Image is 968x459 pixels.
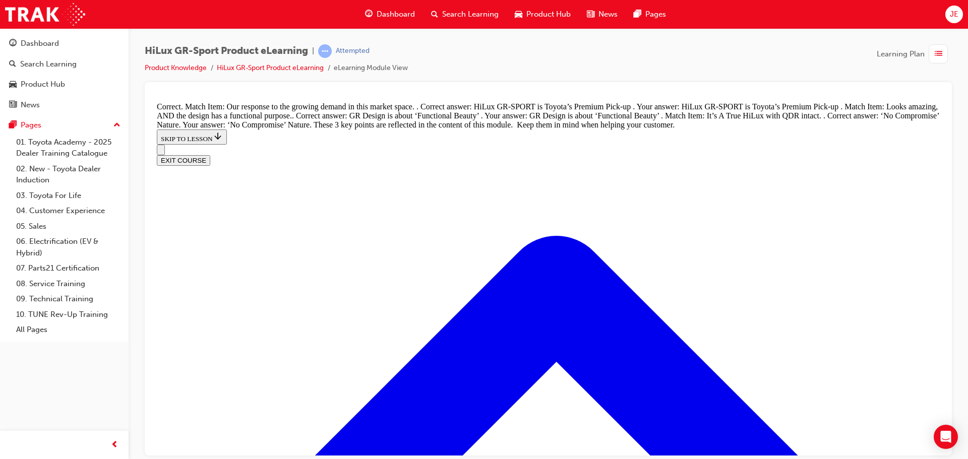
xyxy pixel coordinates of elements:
[4,34,125,53] a: Dashboard
[9,121,17,130] span: pages-icon
[934,425,958,449] div: Open Intercom Messenger
[145,45,308,57] span: HiLux GR-Sport Product eLearning
[111,439,118,451] span: prev-icon
[9,60,16,69] span: search-icon
[12,188,125,204] a: 03. Toyota For Life
[9,39,17,48] span: guage-icon
[4,75,125,94] a: Product Hub
[4,57,57,68] button: EXIT COURSE
[4,46,12,57] button: Open navigation menu
[4,96,125,114] a: News
[21,119,41,131] div: Pages
[423,4,507,25] a: search-iconSearch Learning
[377,9,415,20] span: Dashboard
[587,8,594,21] span: news-icon
[4,116,125,135] button: Pages
[431,8,438,21] span: search-icon
[12,135,125,161] a: 01. Toyota Academy - 2025 Dealer Training Catalogue
[526,9,571,20] span: Product Hub
[12,203,125,219] a: 04. Customer Experience
[9,101,17,110] span: news-icon
[21,99,40,111] div: News
[645,9,666,20] span: Pages
[20,58,77,70] div: Search Learning
[4,32,125,116] button: DashboardSearch LearningProduct HubNews
[12,161,125,188] a: 02. New - Toyota Dealer Induction
[634,8,641,21] span: pages-icon
[877,44,952,63] button: Learning Plan
[12,322,125,338] a: All Pages
[318,44,332,58] span: learningRecordVerb_ATTEMPT-icon
[334,62,408,74] li: eLearning Module View
[442,9,499,20] span: Search Learning
[12,291,125,307] a: 09. Technical Training
[365,8,373,21] span: guage-icon
[5,3,85,26] img: Trak
[357,4,423,25] a: guage-iconDashboard
[515,8,522,21] span: car-icon
[336,46,370,56] div: Attempted
[950,9,958,20] span: JE
[4,46,787,68] nav: Navigation menu
[9,80,17,89] span: car-icon
[579,4,626,25] a: news-iconNews
[113,119,120,132] span: up-icon
[12,234,125,260] a: 06. Electrification (EV & Hybrid)
[145,63,207,72] a: Product Knowledge
[21,38,59,49] div: Dashboard
[12,260,125,276] a: 07. Parts21 Certification
[21,79,65,90] div: Product Hub
[12,307,125,322] a: 10. TUNE Rev-Up Training
[598,9,618,20] span: News
[12,219,125,234] a: 05. Sales
[8,37,70,44] span: SKIP TO LESSON
[507,4,579,25] a: car-iconProduct Hub
[4,55,125,74] a: Search Learning
[877,48,925,60] span: Learning Plan
[12,276,125,292] a: 08. Service Training
[4,31,74,46] button: SKIP TO LESSON
[626,4,674,25] a: pages-iconPages
[4,4,787,31] div: Correct. Match Item: ​Our response to the growing demand in this market space. . Correct answer: ...
[312,45,314,57] span: |
[945,6,963,23] button: JE
[217,63,324,72] a: HiLux GR-Sport Product eLearning
[935,48,942,60] span: list-icon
